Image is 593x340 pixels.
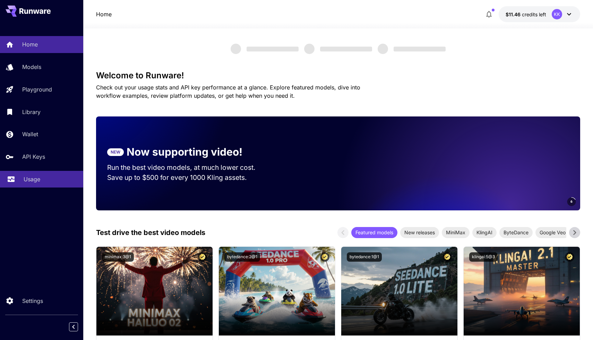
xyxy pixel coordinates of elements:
div: $11.46201 [506,11,546,18]
button: minimax:3@1 [102,252,134,262]
img: alt [341,247,457,335]
img: alt [219,247,335,335]
span: $11.46 [506,11,522,17]
div: Collapse sidebar [74,321,83,333]
span: credits left [522,11,546,17]
button: bytedance:2@1 [224,252,260,262]
div: New releases [400,227,439,238]
h3: Welcome to Runware! [96,71,581,80]
p: Now supporting video! [127,144,242,160]
p: Home [22,40,38,49]
button: Collapse sidebar [69,322,78,331]
button: $11.46201KK [499,6,580,22]
p: API Keys [22,152,45,161]
img: alt [464,247,580,335]
p: Settings [22,297,43,305]
p: Wallet [22,130,38,138]
div: Google Veo [535,227,570,238]
p: Usage [24,175,40,183]
p: Models [22,63,41,71]
span: Featured models [351,229,397,236]
div: ByteDance [499,227,533,238]
span: 6 [570,199,573,204]
button: Certified Model – Vetted for best performance and includes a commercial license. [320,252,329,262]
span: New releases [400,229,439,236]
span: Google Veo [535,229,570,236]
p: Save up to $500 for every 1000 Kling assets. [107,173,269,183]
button: bytedance:1@1 [347,252,382,262]
a: Home [96,10,112,18]
nav: breadcrumb [96,10,112,18]
span: ByteDance [499,229,533,236]
p: Test drive the best video models [96,227,205,238]
div: KK [552,9,562,19]
div: MiniMax [442,227,470,238]
button: Certified Model – Vetted for best performance and includes a commercial license. [442,252,452,262]
p: Run the best video models, at much lower cost. [107,163,269,173]
span: MiniMax [442,229,470,236]
div: Featured models [351,227,397,238]
button: klingai:5@3 [469,252,498,262]
p: Library [22,108,41,116]
img: alt [96,247,213,335]
button: Certified Model – Vetted for best performance and includes a commercial license. [565,252,574,262]
p: Playground [22,85,52,94]
span: Check out your usage stats and API key performance at a glance. Explore featured models, dive int... [96,84,360,99]
span: KlingAI [472,229,497,236]
div: KlingAI [472,227,497,238]
button: Certified Model – Vetted for best performance and includes a commercial license. [198,252,207,262]
p: NEW [111,149,120,155]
